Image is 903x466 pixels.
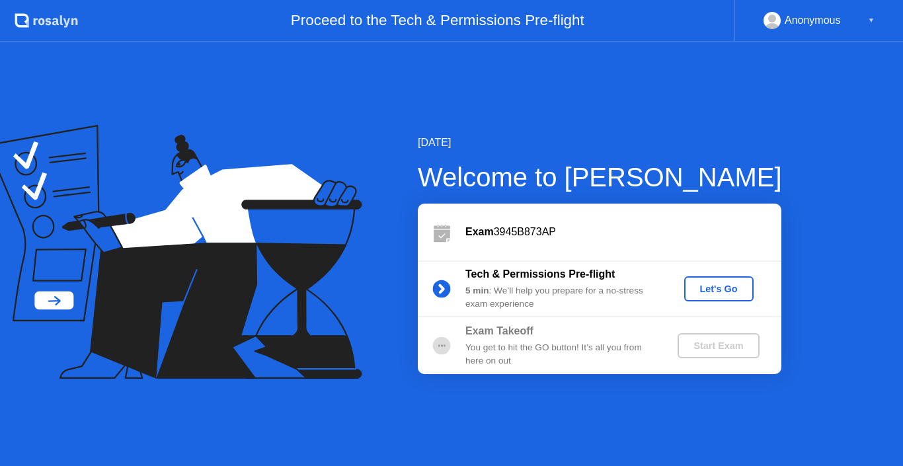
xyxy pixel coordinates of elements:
[465,284,656,311] div: : We’ll help you prepare for a no-stress exam experience
[678,333,759,358] button: Start Exam
[684,276,754,301] button: Let's Go
[465,268,615,280] b: Tech & Permissions Pre-flight
[465,226,494,237] b: Exam
[868,12,875,29] div: ▼
[465,286,489,295] b: 5 min
[465,224,781,240] div: 3945B873AP
[418,135,782,151] div: [DATE]
[465,325,533,336] b: Exam Takeoff
[683,340,754,351] div: Start Exam
[785,12,841,29] div: Anonymous
[465,341,656,368] div: You get to hit the GO button! It’s all you from here on out
[418,157,782,197] div: Welcome to [PERSON_NAME]
[689,284,748,294] div: Let's Go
